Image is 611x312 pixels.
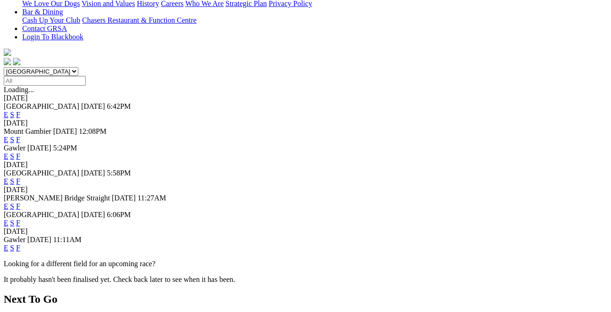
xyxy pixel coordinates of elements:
[4,136,8,144] a: E
[4,94,607,102] div: [DATE]
[16,152,20,160] a: F
[107,102,131,110] span: 6:42PM
[81,211,105,218] span: [DATE]
[16,202,20,210] a: F
[22,33,83,41] a: Login To Blackbook
[4,58,11,65] img: facebook.svg
[27,236,51,243] span: [DATE]
[10,202,14,210] a: S
[10,136,14,144] a: S
[16,136,20,144] a: F
[138,194,166,202] span: 11:27AM
[10,244,14,252] a: S
[4,186,607,194] div: [DATE]
[4,219,8,227] a: E
[13,58,20,65] img: twitter.svg
[22,25,67,32] a: Contact GRSA
[4,275,235,283] partial: It probably hasn't been finalised yet. Check back later to see when it has been.
[10,177,14,185] a: S
[10,111,14,119] a: S
[16,219,20,227] a: F
[4,102,79,110] span: [GEOGRAPHIC_DATA]
[53,144,77,152] span: 5:24PM
[112,194,136,202] span: [DATE]
[4,293,607,306] h2: Next To Go
[82,16,196,24] a: Chasers Restaurant & Function Centre
[4,211,79,218] span: [GEOGRAPHIC_DATA]
[4,260,607,268] p: Looking for a different field for an upcoming race?
[4,244,8,252] a: E
[27,144,51,152] span: [DATE]
[10,219,14,227] a: S
[107,169,131,177] span: 5:58PM
[4,227,607,236] div: [DATE]
[107,211,131,218] span: 6:06PM
[4,49,11,56] img: logo-grsa-white.png
[16,177,20,185] a: F
[4,144,25,152] span: Gawler
[22,8,63,16] a: Bar & Dining
[4,202,8,210] a: E
[4,169,79,177] span: [GEOGRAPHIC_DATA]
[4,236,25,243] span: Gawler
[4,194,110,202] span: [PERSON_NAME] Bridge Straight
[81,102,105,110] span: [DATE]
[4,127,51,135] span: Mount Gambier
[4,86,34,94] span: Loading...
[10,152,14,160] a: S
[16,111,20,119] a: F
[81,169,105,177] span: [DATE]
[79,127,107,135] span: 12:08PM
[53,127,77,135] span: [DATE]
[22,16,80,24] a: Cash Up Your Club
[4,111,8,119] a: E
[22,16,607,25] div: Bar & Dining
[4,76,86,86] input: Select date
[4,119,607,127] div: [DATE]
[4,161,607,169] div: [DATE]
[4,177,8,185] a: E
[4,152,8,160] a: E
[53,236,82,243] span: 11:11AM
[16,244,20,252] a: F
